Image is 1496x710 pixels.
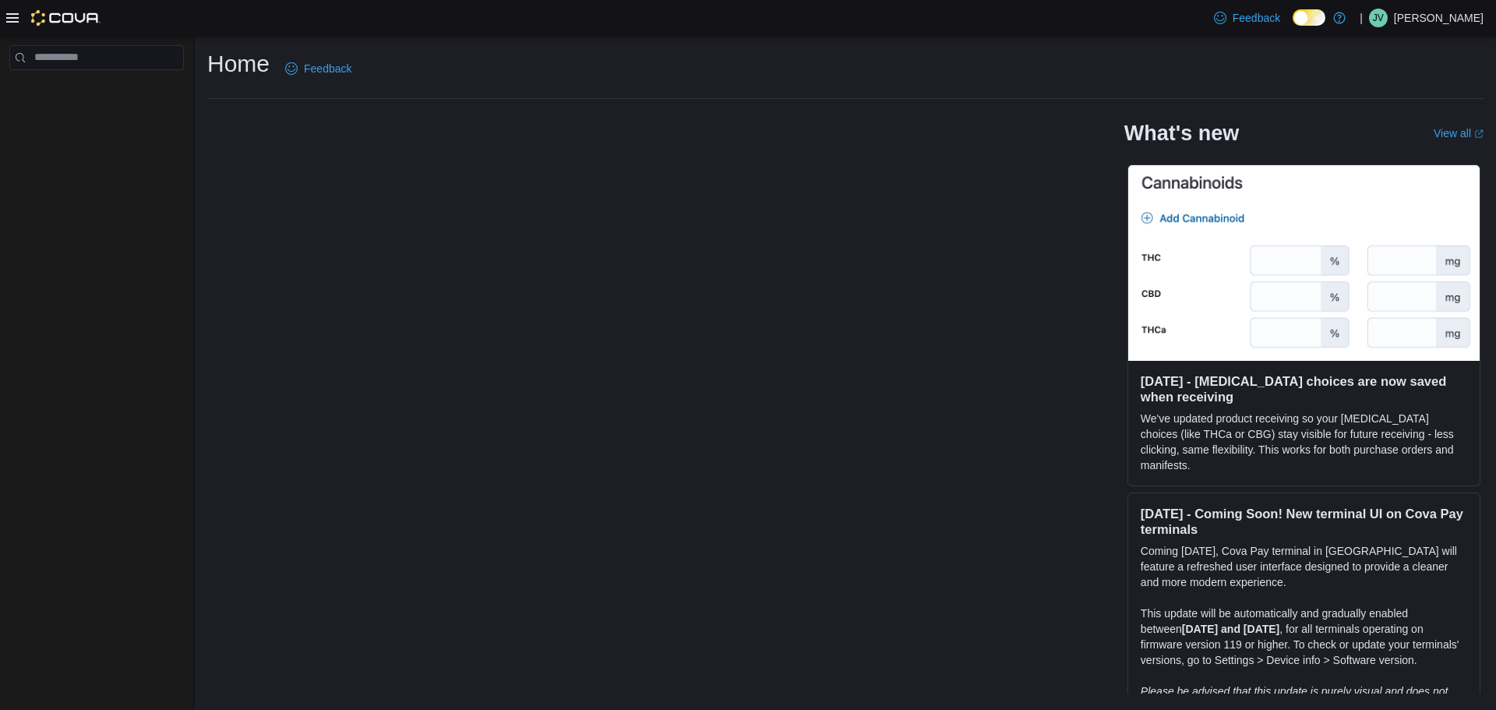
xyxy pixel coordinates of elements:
[304,61,351,76] span: Feedback
[1360,9,1363,27] p: |
[279,53,358,84] a: Feedback
[31,10,101,26] img: Cova
[1141,373,1467,404] h3: [DATE] - [MEDICAL_DATA] choices are now saved when receiving
[1141,506,1467,537] h3: [DATE] - Coming Soon! New terminal UI on Cova Pay terminals
[1141,411,1467,473] p: We've updated product receiving so your [MEDICAL_DATA] choices (like THCa or CBG) stay visible fo...
[1141,606,1467,668] p: This update will be automatically and gradually enabled between , for all terminals operating on ...
[1124,121,1239,146] h2: What's new
[207,48,270,79] h1: Home
[1369,9,1388,27] div: Jynessia Vepsalainen
[1373,9,1384,27] span: JV
[1474,129,1484,139] svg: External link
[1141,543,1467,590] p: Coming [DATE], Cova Pay terminal in [GEOGRAPHIC_DATA] will feature a refreshed user interface des...
[1182,623,1279,635] strong: [DATE] and [DATE]
[1434,127,1484,140] a: View allExternal link
[9,73,184,111] nav: Complex example
[1233,10,1280,26] span: Feedback
[1293,9,1325,26] input: Dark Mode
[1394,9,1484,27] p: [PERSON_NAME]
[1208,2,1286,34] a: Feedback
